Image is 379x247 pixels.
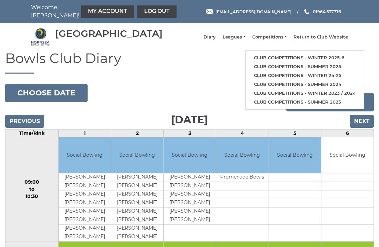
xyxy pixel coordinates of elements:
[111,182,163,190] td: [PERSON_NAME]
[350,115,374,128] input: Next
[246,71,364,80] a: Club competitions - Winter 24-25
[215,9,291,14] span: [EMAIL_ADDRESS][DOMAIN_NAME]
[206,9,213,14] img: Email
[164,137,216,173] td: Social Bowling
[223,34,245,40] a: Leagues
[111,173,163,182] td: [PERSON_NAME]
[81,5,134,18] a: My Account
[203,34,216,40] a: Diary
[59,137,111,173] td: Social Bowling
[59,216,111,224] td: [PERSON_NAME]
[164,190,216,199] td: [PERSON_NAME]
[216,137,268,173] td: Social Bowling
[5,130,59,137] td: Time/Rink
[137,5,177,18] a: Log out
[111,216,163,224] td: [PERSON_NAME]
[164,216,216,224] td: [PERSON_NAME]
[31,3,157,20] nav: Welcome, [PERSON_NAME]!
[246,80,364,89] a: Club competitions - Summer 2024
[269,130,321,137] td: 5
[5,115,44,128] input: Previous
[164,199,216,207] td: [PERSON_NAME]
[216,173,268,182] td: Promenade Bowls
[164,207,216,216] td: [PERSON_NAME]
[59,224,111,233] td: [PERSON_NAME]
[313,9,341,14] span: 01964 537776
[111,224,163,233] td: [PERSON_NAME]
[111,130,163,137] td: 2
[303,9,341,15] a: Phone us 01964 537776
[245,50,364,109] ul: Competitions
[111,137,163,173] td: Social Bowling
[206,9,291,15] a: Email [EMAIL_ADDRESS][DOMAIN_NAME]
[5,51,374,74] h1: Bowls Club Diary
[59,199,111,207] td: [PERSON_NAME]
[269,137,321,173] td: Social Bowling
[111,199,163,207] td: [PERSON_NAME]
[111,233,163,241] td: [PERSON_NAME]
[252,34,287,40] a: Competitions
[59,233,111,241] td: [PERSON_NAME]
[246,98,364,107] a: Club competitions - Summer 2023
[293,34,348,40] a: Return to Club Website
[164,173,216,182] td: [PERSON_NAME]
[5,84,88,102] button: Choose date
[59,173,111,182] td: [PERSON_NAME]
[164,182,216,190] td: [PERSON_NAME]
[55,28,163,39] div: [GEOGRAPHIC_DATA]
[216,130,269,137] td: 4
[321,130,374,137] td: 6
[59,207,111,216] td: [PERSON_NAME]
[111,190,163,199] td: [PERSON_NAME]
[58,130,111,137] td: 1
[59,190,111,199] td: [PERSON_NAME]
[246,62,364,71] a: Club competitions - Summer 2025
[59,182,111,190] td: [PERSON_NAME]
[246,53,364,62] a: Club competitions - Winter 2025-6
[304,9,309,14] img: Phone us
[111,207,163,216] td: [PERSON_NAME]
[5,137,59,242] td: 09:00 to 10:30
[321,137,374,173] td: Social Bowling
[164,130,216,137] td: 3
[246,89,364,98] a: Club competitions - Winter 2023 / 2024
[31,28,50,46] img: Hornsea Bowls Centre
